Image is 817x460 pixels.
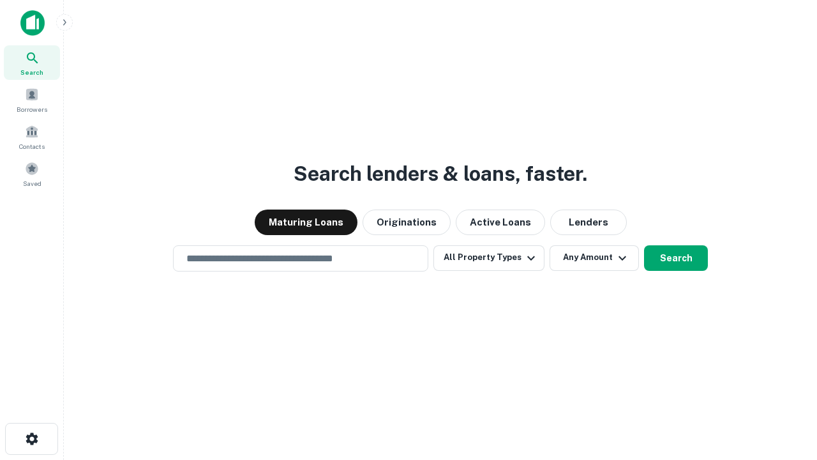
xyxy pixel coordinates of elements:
[19,141,45,151] span: Contacts
[433,245,544,271] button: All Property Types
[4,82,60,117] a: Borrowers
[456,210,545,235] button: Active Loans
[4,119,60,154] a: Contacts
[550,210,627,235] button: Lenders
[255,210,357,235] button: Maturing Loans
[4,45,60,80] a: Search
[20,67,43,77] span: Search
[20,10,45,36] img: capitalize-icon.png
[23,178,41,188] span: Saved
[644,245,708,271] button: Search
[4,157,60,191] a: Saved
[753,358,817,419] iframe: Chat Widget
[363,210,451,235] button: Originations
[294,158,587,189] h3: Search lenders & loans, faster.
[17,104,47,114] span: Borrowers
[550,245,639,271] button: Any Amount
